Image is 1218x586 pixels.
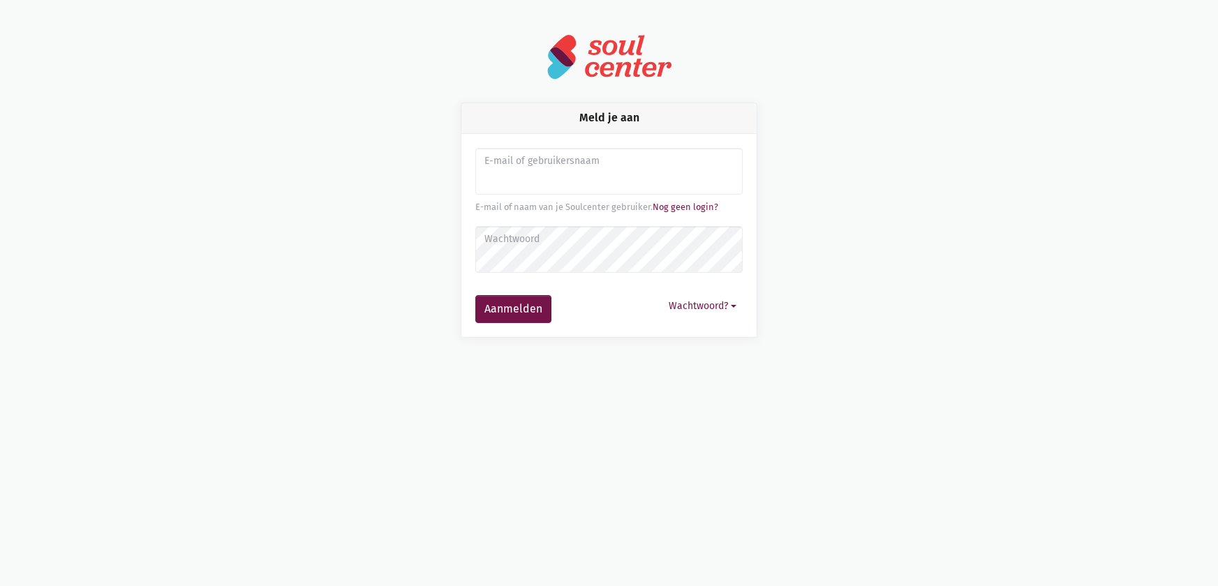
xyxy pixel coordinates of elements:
[475,200,743,214] div: E-mail of naam van je Soulcenter gebruiker.
[461,103,757,133] div: Meld je aan
[547,33,672,80] img: logo-soulcenter-full.svg
[475,148,743,323] form: Aanmelden
[475,295,551,323] button: Aanmelden
[484,232,734,247] label: Wachtwoord
[653,202,718,212] a: Nog geen login?
[484,153,734,169] label: E-mail of gebruikersnaam
[662,295,743,317] button: Wachtwoord?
